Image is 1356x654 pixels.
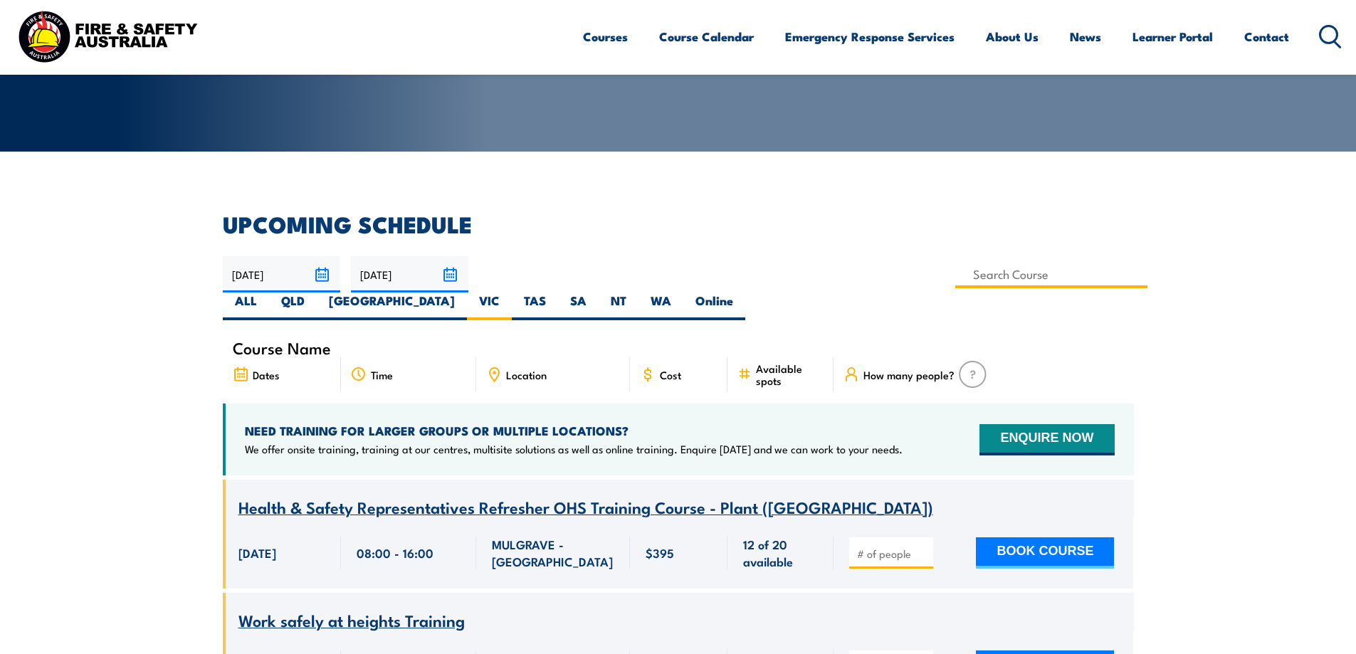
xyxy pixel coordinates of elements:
a: Contact [1244,18,1289,56]
a: Learner Portal [1132,18,1213,56]
label: WA [638,292,683,320]
span: 12 of 20 available [743,536,818,569]
label: NT [599,292,638,320]
a: News [1070,18,1101,56]
a: About Us [986,18,1039,56]
span: Available spots [756,362,824,386]
h2: UPCOMING SCHEDULE [223,213,1134,233]
span: $395 [646,544,674,561]
span: MULGRAVE - [GEOGRAPHIC_DATA] [492,536,614,569]
label: QLD [269,292,317,320]
button: ENQUIRE NOW [979,424,1114,455]
a: Courses [583,18,628,56]
span: Health & Safety Representatives Refresher OHS Training Course - Plant ([GEOGRAPHIC_DATA]) [238,495,933,519]
span: Dates [253,369,280,381]
a: Emergency Response Services [785,18,955,56]
span: Cost [660,369,681,381]
input: To date [351,256,468,292]
button: BOOK COURSE [976,537,1114,569]
a: Work safely at heights Training [238,612,465,630]
a: Health & Safety Representatives Refresher OHS Training Course - Plant ([GEOGRAPHIC_DATA]) [238,499,933,517]
label: ALL [223,292,269,320]
span: Time [371,369,393,381]
span: How many people? [863,369,955,381]
label: TAS [512,292,558,320]
label: SA [558,292,599,320]
span: Work safely at heights Training [238,608,465,632]
p: We offer onsite training, training at our centres, multisite solutions as well as online training... [245,442,903,456]
a: Course Calendar [659,18,754,56]
label: Online [683,292,745,320]
input: # of people [857,547,928,561]
span: Course Name [233,342,331,354]
span: 08:00 - 16:00 [357,544,433,561]
h4: NEED TRAINING FOR LARGER GROUPS OR MULTIPLE LOCATIONS? [245,423,903,438]
input: From date [223,256,340,292]
span: [DATE] [238,544,276,561]
label: VIC [467,292,512,320]
label: [GEOGRAPHIC_DATA] [317,292,467,320]
span: Location [506,369,547,381]
input: Search Course [955,260,1148,288]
